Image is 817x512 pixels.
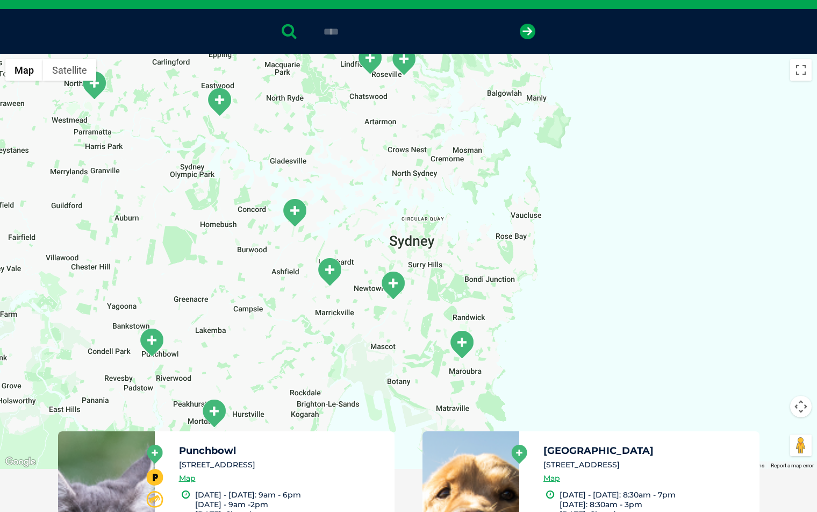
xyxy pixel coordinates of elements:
div: Roseville [356,45,383,75]
h5: [GEOGRAPHIC_DATA] [543,446,750,456]
img: Google [3,455,38,469]
button: Toggle fullscreen view [790,59,812,81]
div: West Ryde [206,87,233,117]
a: Open this area in Google Maps (opens a new window) [3,455,38,469]
div: Coogee-Maroubra [448,330,475,359]
button: Show satellite imagery [43,59,96,81]
a: Report a map error [771,463,814,468]
li: [STREET_ADDRESS] [179,459,385,471]
div: North Parramatta [81,70,107,100]
div: Five Dock [281,198,308,227]
div: Alexandria [379,271,406,300]
button: Drag Pegman onto the map to open Street View [790,435,812,456]
h5: Punchbowl [179,446,385,456]
div: Mortdale [200,399,227,428]
button: Show street map [5,59,43,81]
div: Livingstone Rd [316,257,343,287]
button: Map camera controls [790,396,812,417]
a: Map [179,472,196,485]
div: Chatswood [390,46,417,76]
a: Map [543,472,560,485]
li: [STREET_ADDRESS] [543,459,750,471]
div: Punchbowl [138,328,165,357]
button: Search [796,49,807,60]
